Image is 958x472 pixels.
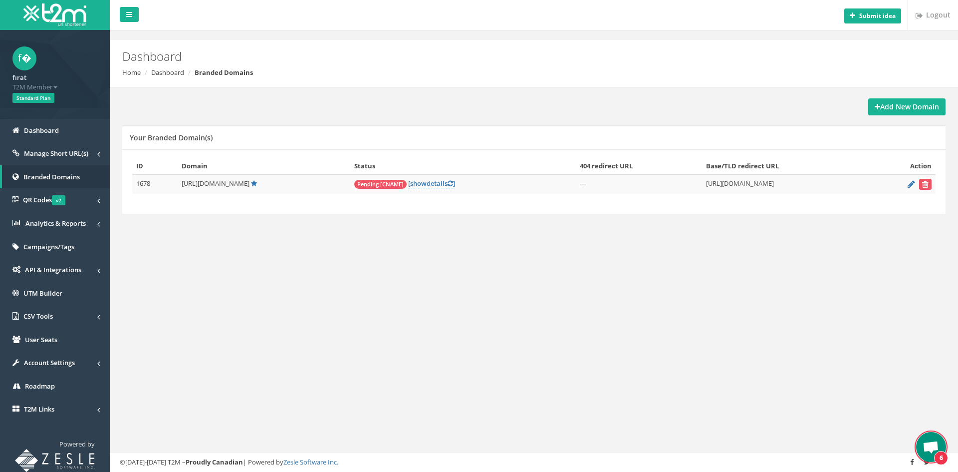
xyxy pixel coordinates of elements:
span: Roadmap [25,382,55,391]
a: fırat T2M Member [12,70,97,91]
span: CSV Tools [23,312,53,321]
strong: Branded Domains [195,68,253,77]
th: 404 redirect URL [576,157,702,175]
img: T2M URL Shortener powered by Zesle Software Inc. [15,449,95,472]
a: Zesle Software Inc. [283,458,338,467]
th: Action [869,157,936,175]
th: Status [350,157,576,175]
a: Dashboard [151,68,184,77]
span: Powered by [59,440,95,449]
strong: Proudly Canadian [186,458,243,467]
span: Dashboard [24,126,59,135]
strong: fırat [12,73,26,82]
span: Pending [CNAME] [354,180,407,189]
img: T2M [23,3,86,26]
span: UTM Builder [23,289,62,298]
h5: Your Branded Domain(s) [130,134,213,141]
a: [showdetails] [408,179,455,188]
th: ID [132,157,178,175]
span: T2M Links [24,405,54,414]
span: Campaigns/Tags [23,242,74,251]
span: show [410,179,427,188]
span: 6 [934,451,948,465]
td: [URL][DOMAIN_NAME] [702,175,870,194]
span: Manage Short URL(s) [24,149,88,158]
td: 1678 [132,175,178,194]
a: Add New Domain [868,98,946,115]
strong: Add New Domain [875,102,939,111]
a: Default [251,179,257,188]
button: Submit idea [844,8,901,23]
b: Submit idea [859,11,896,20]
span: v2 [52,195,65,205]
a: Home [122,68,141,77]
h2: Dashboard [122,50,806,63]
span: User Seats [25,335,57,344]
th: Base/TLD redirect URL [702,157,870,175]
span: [URL][DOMAIN_NAME] [182,179,249,188]
th: Domain [178,157,350,175]
span: f� [12,46,36,70]
span: T2M Member [12,82,97,92]
div: ©[DATE]-[DATE] T2M – | Powered by [120,458,948,467]
span: Standard Plan [12,93,54,103]
td: — [576,175,702,194]
span: Account Settings [24,358,75,367]
span: API & Integrations [25,265,81,274]
span: Branded Domains [23,172,80,181]
div: Open chat [916,432,946,462]
span: QR Codes [23,195,65,204]
span: Analytics & Reports [25,219,86,228]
